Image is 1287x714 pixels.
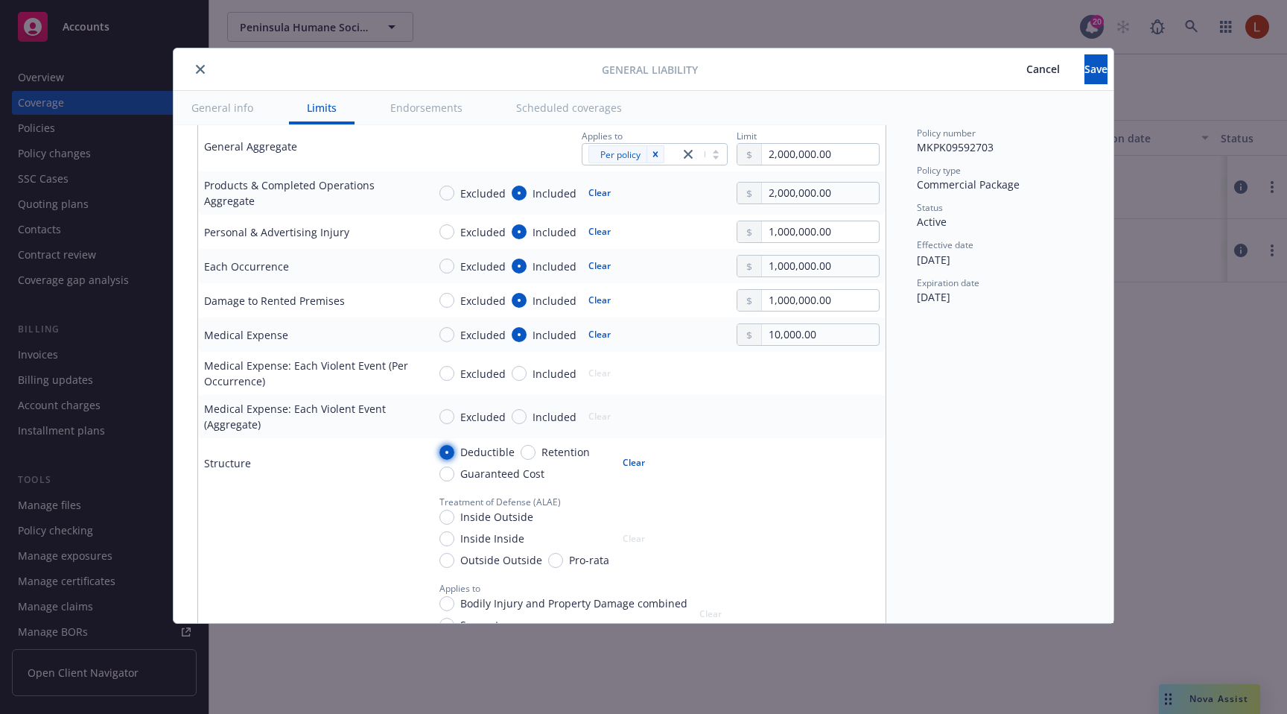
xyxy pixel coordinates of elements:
[512,224,527,239] input: Included
[460,259,506,274] span: Excluded
[498,91,640,124] button: Scheduled coverages
[289,91,355,124] button: Limits
[460,531,524,546] span: Inside Inside
[679,145,697,163] a: close
[460,552,542,568] span: Outside Outside
[917,127,976,139] span: Policy number
[594,147,641,162] span: Per policy
[439,327,454,342] input: Excluded
[372,91,480,124] button: Endorsements
[460,444,515,460] span: Deductible
[579,221,620,242] button: Clear
[460,186,506,201] span: Excluded
[460,327,506,343] span: Excluded
[762,324,879,345] input: 0.00
[917,215,947,229] span: Active
[204,139,297,154] div: General Aggregate
[439,496,561,508] span: Treatment of Defense (ALAE)
[602,62,698,78] span: General Liability
[512,327,527,342] input: Included
[439,553,454,568] input: Outside Outside
[521,445,536,460] input: Retention
[917,253,950,267] span: [DATE]
[439,186,454,200] input: Excluded
[762,256,879,277] input: 0.00
[917,140,994,154] span: MKPK09592703
[439,467,454,481] input: Guaranteed Cost
[460,293,506,309] span: Excluded
[533,259,576,274] span: Included
[439,293,454,308] input: Excluded
[533,366,576,382] span: Included
[569,552,609,568] span: Pro-rata
[1084,54,1108,84] button: Save
[1002,54,1084,84] button: Cancel
[204,455,251,471] div: Structure
[533,186,576,201] span: Included
[439,531,454,546] input: Inside Inside
[204,224,349,240] div: Personal & Advertising Injury
[439,366,454,381] input: Excluded
[460,595,687,611] span: Bodily Injury and Property Damage combined
[204,327,288,343] div: Medical Expense
[512,366,527,381] input: Included
[512,186,527,200] input: Included
[533,293,576,309] span: Included
[439,596,454,611] input: Bodily Injury and Property Damage combined
[439,445,454,460] input: Deductible
[460,466,544,481] span: Guaranteed Cost
[204,177,416,209] div: Products & Completed Operations Aggregate
[460,617,505,633] span: Separate
[533,327,576,343] span: Included
[917,177,1020,192] span: Commercial Package
[512,259,527,274] input: Included
[439,582,480,595] span: Applies to
[579,290,620,311] button: Clear
[614,452,654,473] button: Clear
[541,444,590,460] span: Retention
[579,324,620,345] button: Clear
[917,164,961,177] span: Policy type
[762,221,879,242] input: 0.00
[737,130,757,142] span: Limit
[548,553,563,568] input: Pro-rata
[917,201,943,214] span: Status
[460,509,533,525] span: Inside Outside
[1084,62,1108,76] span: Save
[646,145,664,163] div: Remove [object Object]
[917,277,979,289] span: Expiration date
[174,91,271,124] button: General info
[533,409,576,425] span: Included
[460,366,506,382] span: Excluded
[762,290,879,311] input: 0.00
[204,259,289,274] div: Each Occurrence
[1026,62,1060,76] span: Cancel
[917,238,973,251] span: Effective date
[204,358,416,389] div: Medical Expense: Each Violent Event (Per Occurrence)
[762,183,879,203] input: 0.00
[762,144,879,165] input: 0.00
[439,259,454,274] input: Excluded
[439,409,454,424] input: Excluded
[512,293,527,308] input: Included
[460,409,506,425] span: Excluded
[191,60,209,78] button: close
[439,618,454,633] input: Separate
[512,409,527,424] input: Included
[460,224,506,240] span: Excluded
[204,293,345,309] div: Damage to Rented Premises
[579,183,620,203] button: Clear
[600,147,641,162] span: Per policy
[582,130,623,142] span: Applies to
[579,256,620,277] button: Clear
[533,224,576,240] span: Included
[439,224,454,239] input: Excluded
[439,510,454,525] input: Inside Outside
[204,401,416,432] div: Medical Expense: Each Violent Event (Aggregate)
[917,290,950,304] span: [DATE]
